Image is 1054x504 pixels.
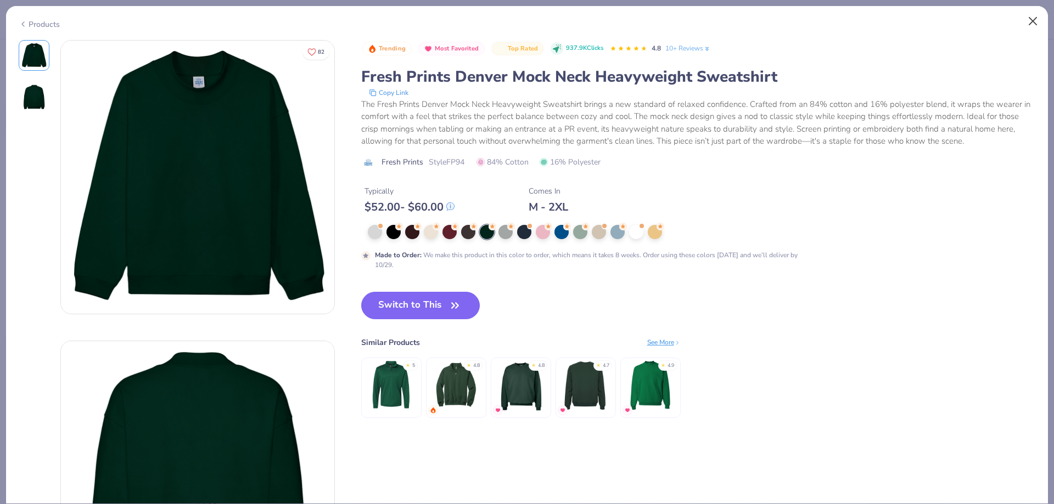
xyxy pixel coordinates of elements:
div: 4.8 Stars [610,40,647,58]
img: Most Favorited sort [424,44,433,53]
div: ★ [596,362,601,366]
div: $ 52.00 - $ 60.00 [365,200,455,214]
span: 82 [318,49,324,55]
img: Jerzees Nublend Quarter-Zip Cadet Collar Sweatshirt [430,359,482,411]
div: ★ [467,362,471,366]
button: Badge Button [418,42,485,56]
button: Like [302,44,329,60]
img: trending.gif [430,407,436,414]
img: MostFav.gif [495,407,501,414]
div: ★ [531,362,536,366]
div: Fresh Prints Denver Mock Neck Heavyweight Sweatshirt [361,66,1036,87]
img: Jerzees Adult NuBlend® Fleece Crew [624,359,676,411]
span: 4.8 [652,44,661,53]
div: ★ [661,362,665,366]
button: copy to clipboard [366,87,412,98]
button: Close [1023,11,1044,32]
div: See More [647,337,681,347]
button: Badge Button [491,42,544,56]
img: MostFav.gif [624,407,631,414]
img: Front [61,41,334,314]
div: 4.7 [603,362,609,370]
div: Comes In [529,185,568,197]
div: ★ [406,362,410,366]
span: Most Favorited [435,46,479,52]
img: brand logo [361,158,376,167]
span: Trending [379,46,406,52]
div: Similar Products [361,337,420,348]
button: Badge Button [362,42,412,56]
span: Style FP94 [429,156,464,168]
img: Front [21,42,47,69]
div: 4.8 [538,362,545,370]
div: 4.8 [473,362,480,370]
span: 84% Cotton [476,156,529,168]
div: Typically [365,185,455,197]
span: Top Rated [508,46,539,52]
div: Products [19,19,60,30]
img: Trending sort [368,44,377,53]
img: Fresh Prints Houston Crew [559,359,612,411]
img: Adidas Lightweight Quarter-Zip Pullover [365,359,417,411]
span: 16% Polyester [540,156,601,168]
a: 10+ Reviews [665,43,711,53]
div: 5 [412,362,415,370]
img: Top Rated sort [497,44,506,53]
img: Back [21,84,47,110]
img: MostFav.gif [559,407,566,414]
strong: Made to Order : [375,251,422,259]
div: We make this product in this color to order, which means it takes 8 weeks. Order using these colo... [375,250,800,270]
span: Fresh Prints [382,156,423,168]
button: Switch to This [361,292,480,319]
div: The Fresh Prints Denver Mock Neck Heavyweight Sweatshirt brings a new standard of relaxed confide... [361,98,1036,148]
img: Hanes Adult 9.7 Oz. Ultimate Cotton 90/10 Fleece Crew [495,359,547,411]
span: 937.9K Clicks [566,44,603,53]
div: M - 2XL [529,200,568,214]
div: 4.9 [668,362,674,370]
